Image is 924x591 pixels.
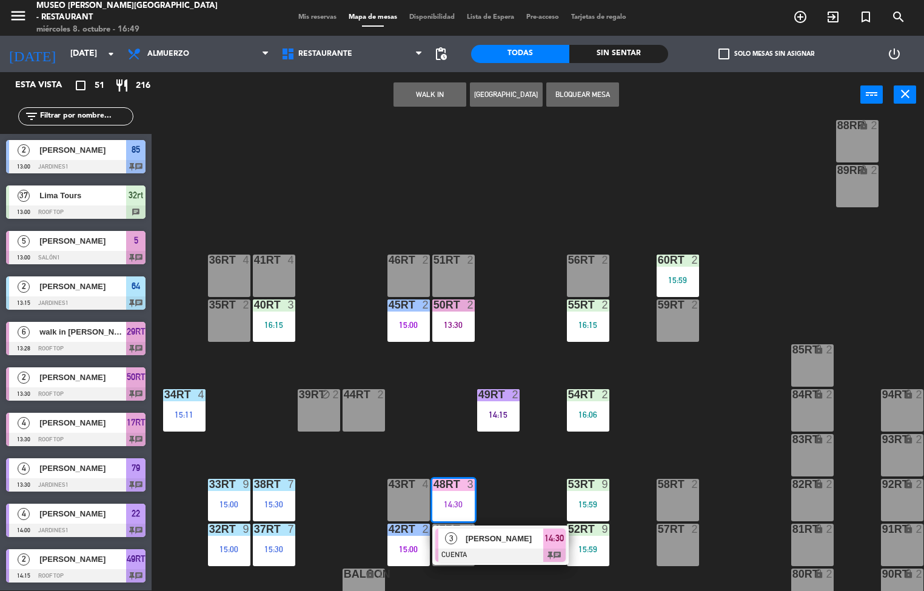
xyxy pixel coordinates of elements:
div: 2 [826,344,833,355]
span: pending_actions [434,47,448,61]
div: 82RT [792,479,793,490]
div: 4 [422,479,429,490]
span: 49RT [127,552,146,566]
div: 2 [691,255,698,265]
span: [PERSON_NAME] [39,371,126,384]
div: 15:00 [387,321,430,329]
span: 4 [18,417,30,429]
i: search [891,10,906,24]
div: 2 [871,165,878,176]
i: lock [859,120,869,130]
button: [GEOGRAPHIC_DATA] [470,82,543,107]
span: 51 [95,79,104,93]
div: 2 [916,434,923,445]
span: 22 [132,506,140,521]
div: 32rt [209,524,210,535]
i: add_circle_outline [793,10,808,24]
div: 16:15 [253,321,295,329]
div: 16:06 [567,410,609,419]
div: 92RT [882,479,883,490]
div: 47RT [434,524,434,535]
i: restaurant [115,78,129,93]
input: Filtrar por nombre... [39,110,133,123]
div: 16:15 [567,321,609,329]
i: power_input [865,87,879,101]
div: 9 [601,479,609,490]
span: [PERSON_NAME] [39,553,126,566]
i: filter_list [24,109,39,124]
div: 2 [467,255,474,265]
div: 2 [871,120,878,131]
div: 2 [422,255,429,265]
i: turned_in_not [859,10,873,24]
div: 2 [916,569,923,579]
div: 13:30 [432,321,475,329]
div: 40RT [254,299,255,310]
div: 51RT [434,255,434,265]
div: 94RT [882,389,883,400]
span: walk in [PERSON_NAME] [39,326,126,338]
div: 2 [243,299,250,310]
div: 15:59 [657,276,699,284]
i: lock [903,524,914,534]
i: lock [814,344,824,355]
div: 80RT [792,569,793,579]
span: 5 [134,233,138,248]
span: 2 [18,372,30,384]
div: 2 [512,389,519,400]
div: 41RT [254,255,255,265]
div: 2 [332,389,340,400]
span: [PERSON_NAME] [39,462,126,475]
div: 2 [691,524,698,535]
span: Lista de Espera [461,14,520,21]
div: 3 [287,299,295,310]
span: 85 [132,142,140,157]
span: 37 [18,190,30,202]
div: 93RT [882,434,883,445]
div: 2 [601,299,609,310]
div: 15:11 [163,410,206,419]
span: Lima Tours [39,189,126,202]
span: 2 [18,281,30,293]
div: 54RT [568,389,569,400]
div: 2 [377,389,384,400]
div: 81RT [792,524,793,535]
i: lock [814,479,824,489]
div: 9 [243,479,250,490]
div: 3 [467,479,474,490]
div: 2 [916,389,923,400]
div: 14:30 [432,500,475,509]
span: [PERSON_NAME] [39,144,126,156]
span: [PERSON_NAME] [39,235,126,247]
div: 15:59 [567,545,609,553]
div: 90RT [882,569,883,579]
div: 4 [198,389,205,400]
i: arrow_drop_down [104,47,118,61]
div: 2 [826,569,833,579]
i: lock [903,389,914,399]
div: 84RT [792,389,793,400]
span: Restaurante [298,50,352,58]
i: lock [903,479,914,489]
i: lock [365,569,375,579]
i: block [320,389,330,399]
div: 15:59 [567,500,609,509]
div: 2 [826,389,833,400]
div: 2 [916,479,923,490]
span: 50RT [127,370,146,384]
div: 15:00 [208,545,250,553]
div: 37rt [254,524,255,535]
i: exit_to_app [826,10,840,24]
div: 91RT [882,524,883,535]
span: 2 [18,144,30,156]
div: 7 [287,479,295,490]
button: WALK IN [393,82,466,107]
span: [PERSON_NAME] [39,416,126,429]
div: 50RT [434,299,434,310]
